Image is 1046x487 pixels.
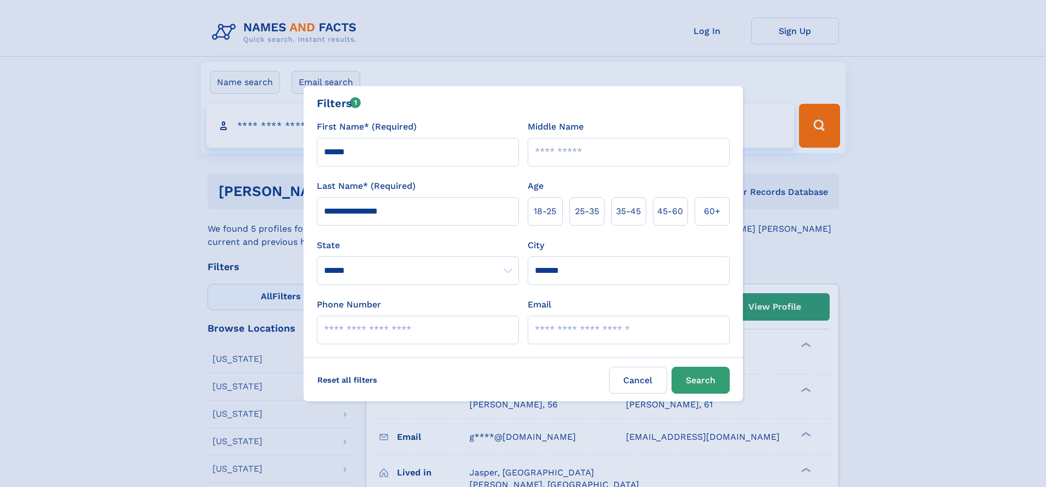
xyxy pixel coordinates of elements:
[310,367,384,393] label: Reset all filters
[704,205,720,218] span: 60+
[609,367,667,394] label: Cancel
[575,205,599,218] span: 25‑35
[317,95,361,111] div: Filters
[528,180,544,193] label: Age
[317,180,416,193] label: Last Name* (Required)
[528,298,551,311] label: Email
[528,120,584,133] label: Middle Name
[528,239,544,252] label: City
[317,239,519,252] label: State
[672,367,730,394] button: Search
[534,205,556,218] span: 18‑25
[657,205,683,218] span: 45‑60
[317,120,417,133] label: First Name* (Required)
[616,205,641,218] span: 35‑45
[317,298,381,311] label: Phone Number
